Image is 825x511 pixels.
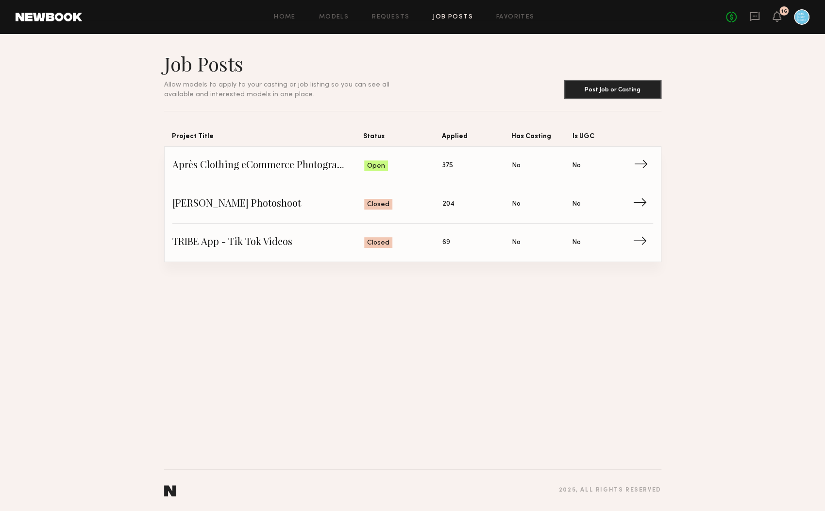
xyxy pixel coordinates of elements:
a: Après Clothing eCommerce PhotographyOpen375NoNo→ [172,147,653,185]
span: → [633,235,653,250]
span: Status [363,131,441,146]
a: Requests [372,14,409,20]
span: Allow models to apply to your casting or job listing so you can see all available and interested ... [164,82,389,98]
span: No [511,199,520,210]
span: No [572,199,581,210]
span: 69 [442,237,450,248]
span: Has Casting [511,131,572,146]
a: TRIBE App - Tik Tok VideosClosed69NoNo→ [172,224,653,262]
a: [PERSON_NAME] PhotoshootClosed204NoNo→ [172,185,653,224]
span: No [511,160,520,171]
span: Applied [441,131,511,146]
span: No [511,237,520,248]
span: → [633,197,653,211]
span: No [572,160,581,171]
a: Job Posts [433,14,473,20]
span: No [572,237,581,248]
div: 16 [781,9,787,14]
span: Open [367,161,385,171]
span: Is UGC [572,131,633,146]
span: Après Clothing eCommerce Photography [172,159,365,173]
button: Post Job or Casting [564,80,661,99]
span: 204 [442,199,455,210]
a: Home [274,14,296,20]
span: 375 [442,160,453,171]
span: TRIBE App - Tik Tok Videos [172,235,365,250]
a: Models [319,14,349,20]
div: 2025 , all rights reserved [558,487,661,493]
h1: Job Posts [164,52,413,76]
span: Closed [367,200,389,210]
span: Project Title [172,131,364,146]
a: Favorites [496,14,535,20]
span: [PERSON_NAME] Photoshoot [172,197,365,211]
span: Closed [367,238,389,248]
span: → [634,159,654,173]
